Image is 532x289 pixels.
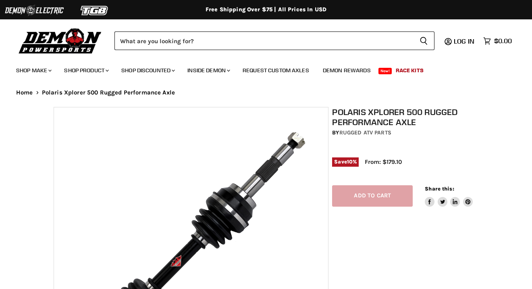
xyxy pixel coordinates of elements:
[181,62,235,79] a: Inside Demon
[378,68,392,74] span: New!
[114,31,413,50] input: Search
[16,89,33,96] a: Home
[339,129,391,136] a: Rugged ATV Parts
[479,35,516,47] a: $0.00
[16,26,104,55] img: Demon Powersports
[115,62,180,79] a: Shop Discounted
[494,37,512,45] span: $0.00
[10,59,510,79] ul: Main menu
[425,186,454,192] span: Share this:
[454,37,474,45] span: Log in
[413,31,434,50] button: Search
[450,38,479,45] a: Log in
[347,159,353,165] span: 10
[64,3,125,18] img: TGB Logo 2
[10,62,56,79] a: Shop Make
[317,62,377,79] a: Demon Rewards
[4,3,64,18] img: Demon Electric Logo 2
[332,157,359,166] span: Save %
[425,185,473,207] aside: Share this:
[332,107,482,127] h1: Polaris Xplorer 500 Rugged Performance Axle
[390,62,430,79] a: Race Kits
[114,31,434,50] form: Product
[332,128,482,137] div: by
[42,89,175,96] span: Polaris Xplorer 500 Rugged Performance Axle
[365,158,402,165] span: From: $179.10
[237,62,315,79] a: Request Custom Axles
[58,62,114,79] a: Shop Product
